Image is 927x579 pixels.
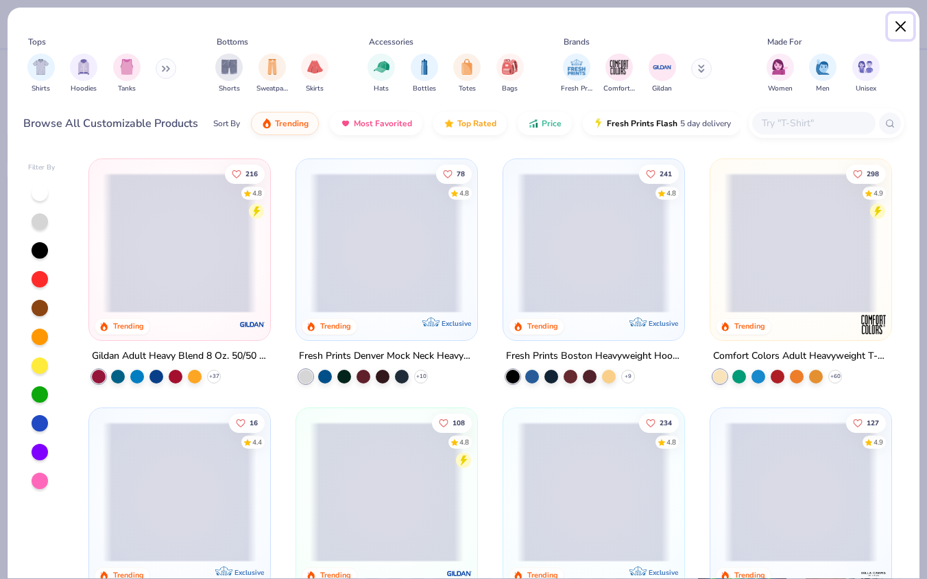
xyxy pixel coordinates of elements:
[846,413,886,432] button: Like
[858,59,874,75] img: Unisex Image
[459,59,474,75] img: Totes Image
[226,164,265,183] button: Like
[713,348,889,365] div: Comfort Colors Adult Heavyweight T-Shirt
[113,54,141,94] button: filter button
[680,116,731,132] span: 5 day delivery
[518,112,572,135] button: Price
[119,59,134,75] img: Tanks Image
[846,164,886,183] button: Like
[432,413,472,432] button: Like
[299,348,474,365] div: Fresh Prints Denver Mock Neck Heavyweight Sweatshirt
[649,54,676,94] button: filter button
[76,59,91,75] img: Hoodies Image
[542,118,562,129] span: Price
[852,54,880,94] div: filter for Unisex
[417,59,432,75] img: Bottles Image
[502,59,517,75] img: Bags Image
[411,54,438,94] div: filter for Bottles
[416,373,426,381] span: + 10
[453,54,481,94] button: filter button
[583,112,741,135] button: Fresh Prints Flash5 day delivery
[261,118,272,129] img: trending.gif
[433,112,507,135] button: Top Rated
[603,84,635,94] span: Comfort Colors
[496,54,524,94] div: filter for Bags
[867,419,879,426] span: 127
[230,413,265,432] button: Like
[374,59,389,75] img: Hats Image
[27,54,55,94] button: filter button
[816,84,830,94] span: Men
[652,57,673,78] img: Gildan Image
[265,59,280,75] img: Sweatpants Image
[23,115,198,132] div: Browse All Customizable Products
[221,59,237,75] img: Shorts Image
[453,419,465,426] span: 108
[453,54,481,94] div: filter for Totes
[506,348,682,365] div: Fresh Prints Boston Heavyweight Hoodie
[603,54,635,94] button: filter button
[607,118,677,129] span: Fresh Prints Flash
[649,567,678,576] span: Exclusive
[250,419,258,426] span: 16
[593,118,604,129] img: flash.gif
[256,84,288,94] span: Sweatpants
[459,188,469,198] div: 4.8
[561,54,592,94] div: filter for Fresh Prints
[809,54,836,94] div: filter for Men
[874,437,883,447] div: 4.9
[354,118,412,129] span: Most Favorited
[444,118,455,129] img: TopRated.gif
[496,54,524,94] button: filter button
[32,84,50,94] span: Shirts
[564,36,590,48] div: Brands
[33,59,49,75] img: Shirts Image
[459,437,469,447] div: 4.8
[767,54,794,94] div: filter for Women
[457,118,496,129] span: Top Rated
[867,170,879,177] span: 298
[666,437,676,447] div: 4.8
[888,14,914,40] button: Close
[27,54,55,94] div: filter for Shirts
[566,57,587,78] img: Fresh Prints Image
[767,36,802,48] div: Made For
[330,112,422,135] button: Most Favorited
[215,54,243,94] div: filter for Shorts
[666,188,676,198] div: 4.8
[809,54,836,94] button: filter button
[118,84,136,94] span: Tanks
[113,54,141,94] div: filter for Tanks
[856,84,876,94] span: Unisex
[275,118,309,129] span: Trending
[639,164,679,183] button: Like
[457,170,465,177] span: 78
[213,117,240,130] div: Sort By
[649,54,676,94] div: filter for Gildan
[253,188,263,198] div: 4.8
[760,115,866,131] input: Try "T-Shirt"
[368,54,395,94] button: filter button
[852,54,880,94] button: filter button
[639,413,679,432] button: Like
[256,54,288,94] button: filter button
[502,84,518,94] span: Bags
[28,163,56,173] div: Filter By
[772,59,788,75] img: Women Image
[874,188,883,198] div: 4.9
[70,54,97,94] div: filter for Hoodies
[660,419,672,426] span: 234
[374,84,389,94] span: Hats
[301,54,328,94] div: filter for Skirts
[660,170,672,177] span: 241
[340,118,351,129] img: most_fav.gif
[219,84,240,94] span: Shorts
[253,437,263,447] div: 4.4
[368,54,395,94] div: filter for Hats
[413,84,436,94] span: Bottles
[215,54,243,94] button: filter button
[561,54,592,94] button: filter button
[649,319,678,328] span: Exclusive
[234,567,264,576] span: Exclusive
[459,84,476,94] span: Totes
